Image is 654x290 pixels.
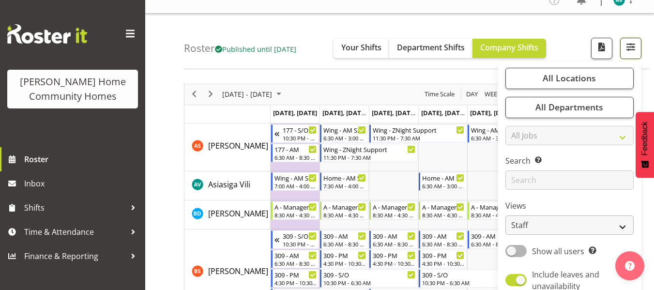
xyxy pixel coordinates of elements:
[465,88,479,100] span: Day
[323,202,366,212] div: A - Manager
[24,176,140,191] span: Inbox
[323,250,366,260] div: 309 - PM
[221,88,286,100] button: November 2025
[505,170,634,190] input: Search
[422,211,465,219] div: 8:30 AM - 4:30 PM
[274,259,317,267] div: 6:30 AM - 8:30 AM
[204,88,217,100] button: Next
[419,172,467,191] div: Asiasiga Vili"s event - Home - AM Support 2 Begin From Thursday, November 6, 2025 at 6:30:00 AM G...
[369,250,418,268] div: Billie Sothern"s event - 309 - PM Begin From Wednesday, November 5, 2025 at 4:30:00 PM GMT+13:00 ...
[373,202,415,212] div: A - Manager
[208,265,268,277] a: [PERSON_NAME]
[202,84,219,105] div: next period
[505,155,634,167] label: Search
[24,152,140,167] span: Roster
[535,101,603,113] span: All Departments
[186,84,202,105] div: previous period
[422,279,514,287] div: 10:30 PM - 6:30 AM
[271,250,319,268] div: Billie Sothern"s event - 309 - AM Begin From Monday, November 3, 2025 at 6:30:00 AM GMT+13:00 End...
[271,144,319,162] div: Arshdeep Singh"s event - 177 - AM Begin From Monday, November 3, 2025 at 6:30:00 AM GMT+13:00 End...
[271,230,319,249] div: Billie Sothern"s event - 309 - S/O Begin From Sunday, November 2, 2025 at 10:30:00 PM GMT+13:00 E...
[373,259,415,267] div: 4:30 PM - 10:30 PM
[591,38,612,59] button: Download a PDF of the roster according to the set date range.
[221,88,273,100] span: [DATE] - [DATE]
[341,42,381,53] span: Your Shifts
[483,88,503,100] button: Timeline Week
[320,269,417,288] div: Billie Sothern"s event - 309 - S/O Begin From Tuesday, November 4, 2025 at 10:30:00 PM GMT+13:00 ...
[320,172,368,191] div: Asiasiga Vili"s event - Home - AM Support 3 Begin From Tuesday, November 4, 2025 at 7:30:00 AM GM...
[334,39,389,58] button: Your Shifts
[323,279,415,287] div: 10:30 PM - 6:30 AM
[373,125,464,135] div: Wing - ZNight Support
[271,172,319,191] div: Asiasiga Vili"s event - Wing - AM Support 2 Begin From Monday, November 3, 2025 at 7:00:00 AM GMT...
[184,200,271,229] td: Barbara Dunlop resource
[472,39,546,58] button: Company Shifts
[419,250,467,268] div: Billie Sothern"s event - 309 - PM Begin From Thursday, November 6, 2025 at 4:30:00 PM GMT+13:00 E...
[323,231,366,241] div: 309 - AM
[471,125,514,135] div: Wing - AM Support 1
[620,38,641,59] button: Filter Shifts
[484,88,502,100] span: Week
[419,269,516,288] div: Billie Sothern"s event - 309 - S/O Begin From Thursday, November 6, 2025 at 10:30:00 PM GMT+13:00...
[419,230,467,249] div: Billie Sothern"s event - 309 - AM Begin From Thursday, November 6, 2025 at 6:30:00 AM GMT+13:00 E...
[422,270,514,279] div: 309 - S/O
[422,259,465,267] div: 4:30 PM - 10:30 PM
[465,88,480,100] button: Timeline Day
[274,211,317,219] div: 8:30 AM - 4:30 PM
[208,208,268,219] a: [PERSON_NAME]
[320,230,368,249] div: Billie Sothern"s event - 309 - AM Begin From Tuesday, November 4, 2025 at 6:30:00 AM GMT+13:00 En...
[274,270,317,279] div: 309 - PM
[323,125,366,135] div: Wing - AM Support 1
[283,125,317,135] div: 177 - S/O
[283,231,317,241] div: 309 - S/O
[184,123,271,171] td: Arshdeep Singh resource
[320,250,368,268] div: Billie Sothern"s event - 309 - PM Begin From Tuesday, November 4, 2025 at 4:30:00 PM GMT+13:00 En...
[320,124,368,143] div: Arshdeep Singh"s event - Wing - AM Support 1 Begin From Tuesday, November 4, 2025 at 6:30:00 AM G...
[471,240,514,248] div: 6:30 AM - 8:30 AM
[422,173,465,183] div: Home - AM Support 2
[322,108,366,117] span: [DATE], [DATE]
[543,72,596,84] span: All Locations
[373,240,415,248] div: 6:30 AM - 8:30 AM
[274,153,317,161] div: 6:30 AM - 8:30 AM
[208,179,250,190] a: Asiasiga Vili
[369,124,467,143] div: Arshdeep Singh"s event - Wing - ZNight Support Begin From Wednesday, November 5, 2025 at 11:30:00...
[373,134,464,142] div: 11:30 PM - 7:30 AM
[323,270,415,279] div: 309 - S/O
[208,266,268,276] span: [PERSON_NAME]
[208,140,268,152] a: [PERSON_NAME]
[215,44,296,54] span: Published until [DATE]
[17,75,128,104] div: [PERSON_NAME] Home Community Homes
[274,182,317,190] div: 7:00 AM - 4:00 PM
[422,182,465,190] div: 6:30 AM - 3:00 PM
[625,261,635,271] img: help-xxl-2.png
[422,250,465,260] div: 309 - PM
[468,124,516,143] div: Arshdeep Singh"s event - Wing - AM Support 1 Begin From Friday, November 7, 2025 at 6:30:00 AM GM...
[471,211,514,219] div: 8:30 AM - 4:30 PM
[422,202,465,212] div: A - Manager
[188,88,201,100] button: Previous
[323,211,366,219] div: 8:30 AM - 4:30 PM
[283,134,317,142] div: 10:30 PM - 6:30 AM
[389,39,472,58] button: Department Shifts
[373,231,415,241] div: 309 - AM
[369,201,418,220] div: Barbara Dunlop"s event - A - Manager Begin From Wednesday, November 5, 2025 at 8:30:00 AM GMT+13:...
[373,211,415,219] div: 8:30 AM - 4:30 PM
[468,201,516,220] div: Barbara Dunlop"s event - A - Manager Begin From Friday, November 7, 2025 at 8:30:00 AM GMT+13:00 ...
[273,108,317,117] span: [DATE], [DATE]
[372,108,416,117] span: [DATE], [DATE]
[468,230,516,249] div: Billie Sothern"s event - 309 - AM Begin From Friday, November 7, 2025 at 6:30:00 AM GMT+13:00 End...
[219,84,287,105] div: November 03 - 09, 2025
[323,173,366,183] div: Home - AM Support 3
[184,171,271,200] td: Asiasiga Vili resource
[274,279,317,287] div: 4:30 PM - 10:30 PM
[480,42,538,53] span: Company Shifts
[423,88,456,100] button: Time Scale
[283,240,317,248] div: 10:30 PM - 6:30 AM
[532,246,584,257] span: Show all users
[320,201,368,220] div: Barbara Dunlop"s event - A - Manager Begin From Tuesday, November 4, 2025 at 8:30:00 AM GMT+13:00...
[271,201,319,220] div: Barbara Dunlop"s event - A - Manager Begin From Monday, November 3, 2025 at 8:30:00 AM GMT+13:00 ...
